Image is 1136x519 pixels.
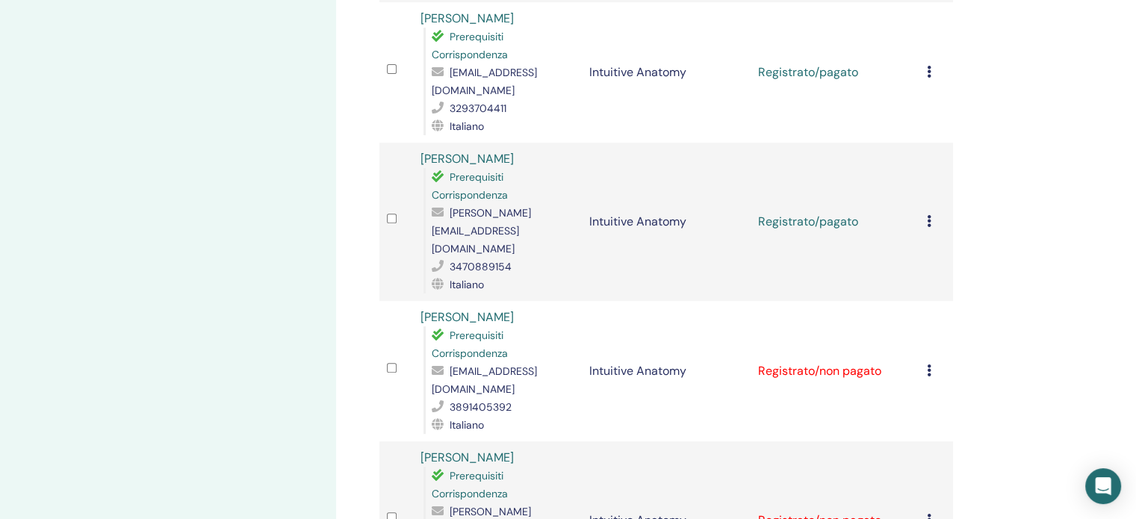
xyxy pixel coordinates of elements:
span: Prerequisiti Corrispondenza [432,170,508,202]
span: 3891405392 [450,400,512,414]
span: Italiano [450,278,484,291]
a: [PERSON_NAME] [420,10,514,26]
span: Italiano [450,418,484,432]
span: 3470889154 [450,260,512,273]
span: Prerequisiti Corrispondenza [432,30,508,61]
div: Open Intercom Messenger [1085,468,1121,504]
span: Prerequisiti Corrispondenza [432,469,508,500]
a: [PERSON_NAME] [420,450,514,465]
td: Intuitive Anatomy [582,2,751,143]
span: Italiano [450,119,484,133]
td: Intuitive Anatomy [582,301,751,441]
a: [PERSON_NAME] [420,309,514,325]
span: Prerequisiti Corrispondenza [432,329,508,360]
td: Intuitive Anatomy [582,143,751,301]
span: [EMAIL_ADDRESS][DOMAIN_NAME] [432,364,537,396]
span: [EMAIL_ADDRESS][DOMAIN_NAME] [432,66,537,97]
a: [PERSON_NAME] [420,151,514,167]
span: 3293704411 [450,102,506,115]
span: [PERSON_NAME][EMAIL_ADDRESS][DOMAIN_NAME] [432,206,531,255]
